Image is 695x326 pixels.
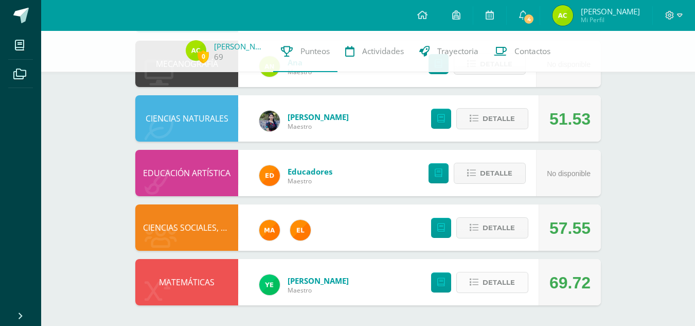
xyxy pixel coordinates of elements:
img: b2b209b5ecd374f6d147d0bc2cef63fa.png [259,111,280,131]
a: Educadores [288,166,332,177]
button: Detalle [454,163,526,184]
span: Punteos [300,46,330,57]
span: Detalle [483,273,515,292]
a: Actividades [337,31,412,72]
a: [PERSON_NAME] [288,276,349,286]
img: f57f0b4b745e228f0935e65407e8e9fe.png [553,5,573,26]
a: 69 [214,52,223,62]
div: CIENCIAS NATURALES [135,95,238,142]
span: Maestro [288,177,332,185]
div: MATEMÁTICAS [135,259,238,305]
span: Mi Perfil [581,15,640,24]
img: 31c982a1c1d67d3c4d1e96adbf671f86.png [290,220,311,241]
img: f57f0b4b745e228f0935e65407e8e9fe.png [186,40,206,61]
div: 57.55 [549,205,591,251]
button: Detalle [456,217,528,238]
img: 266030d5bbfb4fab9f05b9da2ad38396.png [259,220,280,241]
span: Detalle [483,109,515,128]
span: Contactos [514,46,550,57]
span: 0 [198,50,209,63]
span: Maestro [288,122,349,131]
a: Trayectoria [412,31,486,72]
div: 69.72 [549,260,591,306]
div: 51.53 [549,96,591,142]
img: dfa1fd8186729af5973cf42d94c5b6ba.png [259,274,280,295]
span: Trayectoria [437,46,478,57]
span: Maestro [288,286,349,295]
span: Actividades [362,46,404,57]
div: CIENCIAS SOCIALES, FORMACIÓN CIUDADANA E INTERCULTURALIDAD [135,204,238,251]
a: Punteos [273,31,337,72]
button: Detalle [456,108,528,129]
span: [PERSON_NAME] [581,6,640,16]
img: ed927125212876238b0630303cb5fd71.png [259,165,280,186]
a: [PERSON_NAME] [288,112,349,122]
span: 4 [523,13,534,25]
span: Detalle [483,218,515,237]
a: Contactos [486,31,558,72]
button: Detalle [456,272,528,293]
a: [PERSON_NAME] [214,41,265,52]
span: Detalle [480,164,512,183]
span: No disponible [547,169,591,178]
div: EDUCACIÓN ARTÍSTICA [135,150,238,196]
